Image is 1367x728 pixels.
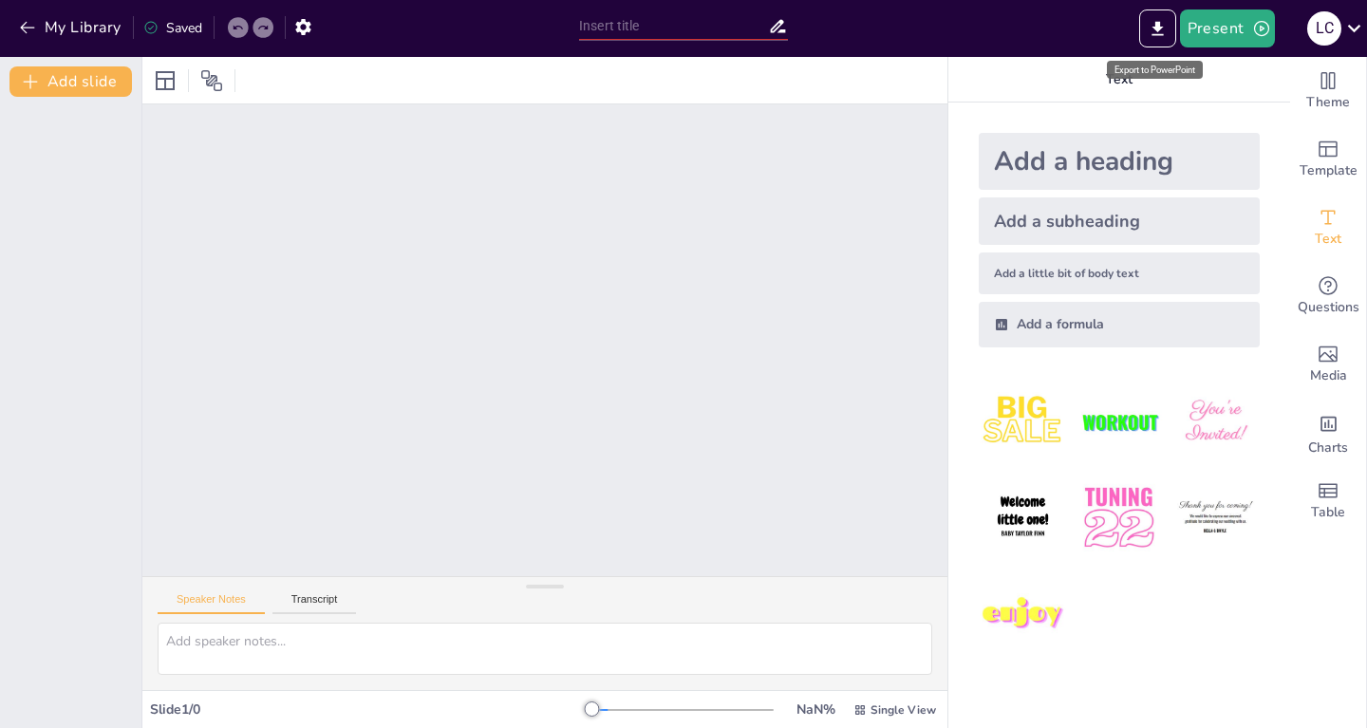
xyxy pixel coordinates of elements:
span: Text [1315,229,1341,250]
button: Speaker Notes [158,593,265,614]
span: Position [200,69,223,92]
button: Transcript [272,593,357,614]
div: Add a formula [979,302,1260,347]
button: Add slide [9,66,132,97]
div: Add a table [1290,467,1366,535]
span: Table [1311,502,1345,523]
img: 4.jpeg [979,474,1067,562]
div: Add charts and graphs [1290,399,1366,467]
img: 7.jpeg [979,570,1067,659]
div: Add text boxes [1290,194,1366,262]
div: Export to PowerPoint [1107,61,1203,79]
img: 1.jpeg [979,378,1067,466]
div: Add ready made slides [1290,125,1366,194]
span: Charts [1308,438,1348,458]
img: 2.jpeg [1075,378,1163,466]
button: Export to PowerPoint [1139,9,1176,47]
button: Present [1180,9,1275,47]
input: Insert title [579,12,768,40]
div: Get real-time input from your audience [1290,262,1366,330]
span: Media [1310,365,1347,386]
div: L C [1307,11,1341,46]
img: 3.jpeg [1171,378,1260,466]
div: Add a heading [979,133,1260,190]
button: L C [1307,9,1341,47]
div: Add a subheading [979,197,1260,245]
p: Text [967,57,1271,103]
div: Layout [150,65,180,96]
button: My Library [14,12,129,43]
span: Template [1300,160,1358,181]
span: Questions [1298,297,1359,318]
img: 5.jpeg [1075,474,1163,562]
div: NaN % [793,700,838,719]
div: Saved [143,19,202,37]
img: 6.jpeg [1171,474,1260,562]
div: Change the overall theme [1290,57,1366,125]
div: Add images, graphics, shapes or video [1290,330,1366,399]
div: Slide 1 / 0 [150,700,591,719]
div: Add a little bit of body text [979,252,1260,294]
span: Single View [871,702,936,718]
span: Theme [1306,92,1350,113]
